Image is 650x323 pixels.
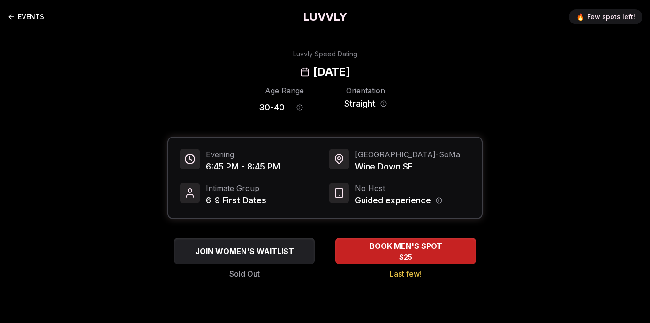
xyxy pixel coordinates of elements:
button: BOOK MEN'S SPOT - Last few! [335,238,476,264]
span: Evening [206,149,280,160]
button: Orientation information [380,100,387,107]
span: Wine Down SF [355,160,460,173]
a: Back to events [8,8,44,26]
span: 6:45 PM - 8:45 PM [206,160,280,173]
span: Intimate Group [206,183,266,194]
span: 6-9 First Dates [206,194,266,207]
span: [GEOGRAPHIC_DATA] - SoMa [355,149,460,160]
span: Sold Out [229,268,260,279]
button: Age range information [289,97,310,118]
span: Straight [344,97,376,110]
button: JOIN WOMEN'S WAITLIST - Sold Out [174,238,315,264]
span: 30 - 40 [259,101,285,114]
a: LUVVLY [303,9,347,24]
h2: [DATE] [313,64,350,79]
div: Luvvly Speed Dating [293,49,357,59]
span: Last few! [390,268,422,279]
span: BOOK MEN'S SPOT [368,240,444,252]
span: $25 [399,253,412,262]
div: Age Range [259,85,310,96]
span: Guided experience [355,194,431,207]
span: 🔥 [576,12,584,22]
span: No Host [355,183,442,194]
span: JOIN WOMEN'S WAITLIST [193,246,296,257]
button: Host information [436,197,442,204]
div: Orientation [340,85,391,96]
span: Few spots left! [587,12,635,22]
